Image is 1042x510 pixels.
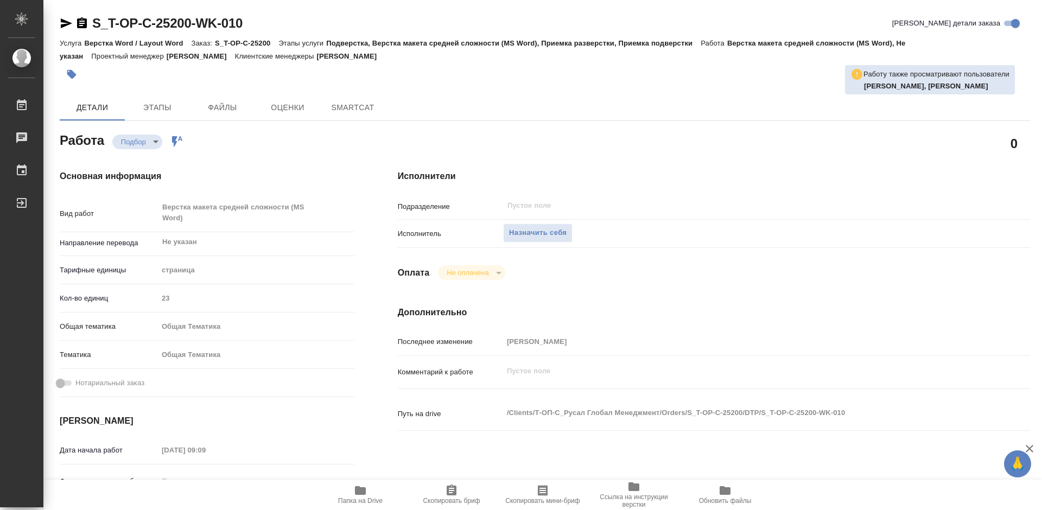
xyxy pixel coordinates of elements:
p: Тарифные единицы [60,265,158,276]
input: Пустое поле [158,442,253,458]
p: Последнее изменение [398,336,503,347]
p: Путь на drive [398,409,503,419]
p: [PERSON_NAME] [167,52,235,60]
p: Клиентские менеджеры [235,52,317,60]
textarea: /Clients/Т-ОП-С_Русал Глобал Менеджмент/Orders/S_T-OP-C-25200/DTP/S_T-OP-C-25200-WK-010 [503,404,977,422]
span: Этапы [131,101,183,114]
p: Этапы услуги [278,39,326,47]
button: Не оплачена [443,268,492,277]
span: Скопировать мини-бриф [505,497,580,505]
span: SmartCat [327,101,379,114]
span: [PERSON_NAME] детали заказа [892,18,1000,29]
p: Исполнитель [398,228,503,239]
p: Вид работ [60,208,158,219]
button: Скопировать ссылку для ЯМессенджера [60,17,73,30]
p: Кол-во единиц [60,293,158,304]
button: Назначить себя [503,224,573,243]
h4: Основная информация [60,170,354,183]
span: Ссылка на инструкции верстки [595,493,673,508]
p: Услуга [60,39,84,47]
button: Добавить тэг [60,62,84,86]
div: страница [158,261,354,279]
button: 🙏 [1004,450,1031,477]
h2: Работа [60,130,104,149]
button: Подбор [118,137,149,146]
p: [PERSON_NAME] [316,52,385,60]
p: Комментарий к работе [398,367,503,378]
h4: [PERSON_NAME] [60,415,354,428]
span: Папка на Drive [338,497,383,505]
div: Общая Тематика [158,317,354,336]
input: Пустое поле [158,473,253,489]
p: Дата начала работ [60,445,158,456]
button: Папка на Drive [315,480,406,510]
span: Скопировать бриф [423,497,480,505]
button: Скопировать бриф [406,480,497,510]
p: Работа [701,39,727,47]
h4: Оплата [398,266,430,279]
button: Скопировать мини-бриф [497,480,588,510]
button: Ссылка на инструкции верстки [588,480,679,510]
p: Работу также просматривают пользователи [863,69,1009,80]
p: Общая тематика [60,321,158,332]
span: Назначить себя [509,227,567,239]
b: [PERSON_NAME], [PERSON_NAME] [864,82,988,90]
p: S_T-OP-C-25200 [215,39,278,47]
input: Пустое поле [158,290,354,306]
p: Верстка Word / Layout Word [84,39,191,47]
div: Подбор [438,265,505,280]
div: Общая Тематика [158,346,354,364]
span: Нотариальный заказ [75,378,144,388]
span: Оценки [262,101,314,114]
h4: Дополнительно [398,306,1030,319]
p: Подверстка, Верстка макета средней сложности (MS Word), Приемка разверстки, Приемка подверстки [326,39,701,47]
span: Файлы [196,101,249,114]
a: S_T-OP-C-25200-WK-010 [92,16,243,30]
div: Подбор [112,135,162,149]
p: Тематика [60,349,158,360]
p: Факт. дата начала работ [60,476,158,487]
button: Скопировать ссылку [75,17,88,30]
p: Заказ: [192,39,215,47]
h4: Исполнители [398,170,1030,183]
p: Журавлева Александра, Овечкина Дарья [864,81,1009,92]
span: Детали [66,101,118,114]
input: Пустое поле [506,199,952,212]
span: 🙏 [1008,452,1027,475]
p: Подразделение [398,201,503,212]
h2: 0 [1011,134,1018,152]
button: Обновить файлы [679,480,771,510]
input: Пустое поле [503,334,977,349]
span: Обновить файлы [699,497,752,505]
p: Проектный менеджер [91,52,166,60]
p: Направление перевода [60,238,158,248]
